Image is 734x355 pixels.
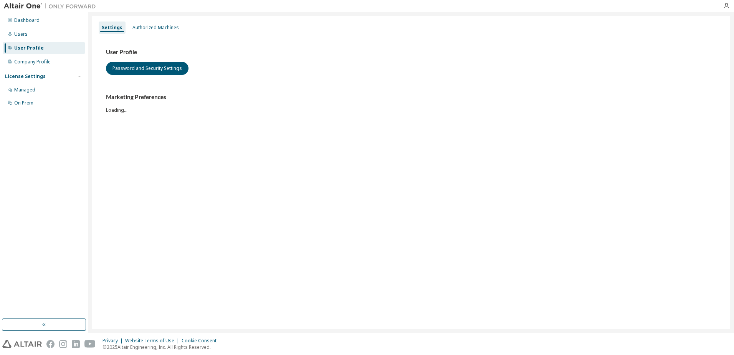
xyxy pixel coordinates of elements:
div: Settings [102,25,122,31]
h3: User Profile [106,48,716,56]
p: © 2025 Altair Engineering, Inc. All Rights Reserved. [102,344,221,350]
div: Managed [14,87,35,93]
div: Privacy [102,338,125,344]
div: User Profile [14,45,44,51]
div: Cookie Consent [182,338,221,344]
h3: Marketing Preferences [106,93,716,101]
div: License Settings [5,73,46,80]
img: facebook.svg [46,340,55,348]
button: Password and Security Settings [106,62,188,75]
div: Loading... [106,93,716,113]
img: altair_logo.svg [2,340,42,348]
img: instagram.svg [59,340,67,348]
div: On Prem [14,100,33,106]
div: Users [14,31,28,37]
div: Dashboard [14,17,40,23]
div: Company Profile [14,59,51,65]
img: Altair One [4,2,100,10]
div: Website Terms of Use [125,338,182,344]
img: youtube.svg [84,340,96,348]
img: linkedin.svg [72,340,80,348]
div: Authorized Machines [132,25,179,31]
